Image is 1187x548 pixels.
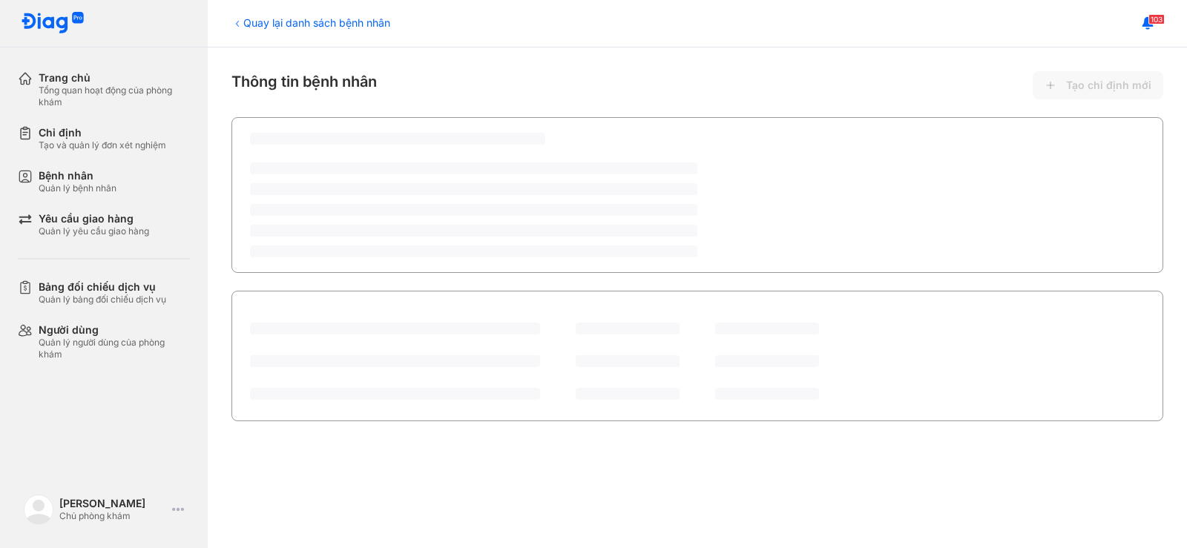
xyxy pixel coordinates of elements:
[39,280,166,294] div: Bảng đối chiếu dịch vụ
[39,71,190,85] div: Trang chủ
[250,388,540,400] span: ‌
[250,204,697,216] span: ‌
[576,355,680,367] span: ‌
[39,139,166,151] div: Tạo và quản lý đơn xét nghiệm
[250,323,540,334] span: ‌
[250,183,697,195] span: ‌
[1033,71,1163,99] button: Tạo chỉ định mới
[1066,79,1151,92] span: Tạo chỉ định mới
[59,497,166,510] div: [PERSON_NAME]
[1148,14,1165,24] span: 103
[39,85,190,108] div: Tổng quan hoạt động của phòng khám
[39,182,116,194] div: Quản lý bệnh nhân
[250,355,540,367] span: ‌
[250,162,697,174] span: ‌
[39,337,190,360] div: Quản lý người dùng của phòng khám
[39,212,149,225] div: Yêu cầu giao hàng
[250,133,545,145] span: ‌
[715,388,819,400] span: ‌
[715,355,819,367] span: ‌
[39,169,116,182] div: Bệnh nhân
[231,71,1163,99] div: Thông tin bệnh nhân
[231,15,390,30] div: Quay lại danh sách bệnh nhân
[576,388,680,400] span: ‌
[21,12,85,35] img: logo
[39,126,166,139] div: Chỉ định
[576,323,680,334] span: ‌
[250,305,340,323] div: Lịch sử chỉ định
[39,225,149,237] div: Quản lý yêu cầu giao hàng
[250,225,697,237] span: ‌
[24,495,53,524] img: logo
[59,510,166,522] div: Chủ phòng khám
[715,323,819,334] span: ‌
[39,294,166,306] div: Quản lý bảng đối chiếu dịch vụ
[39,323,190,337] div: Người dùng
[250,245,697,257] span: ‌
